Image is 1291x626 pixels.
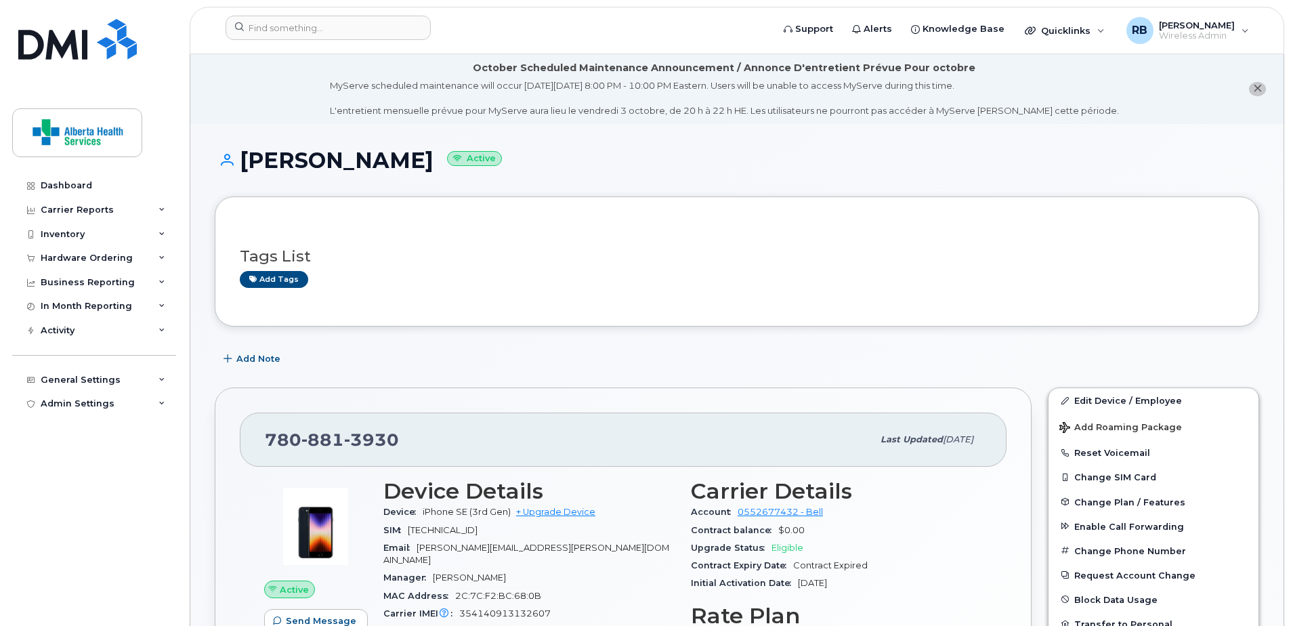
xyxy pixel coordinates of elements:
span: Carrier IMEI [383,608,459,619]
img: image20231002-3703462-1angbar.jpeg [275,486,356,567]
h1: [PERSON_NAME] [215,148,1259,172]
h3: Carrier Details [691,479,982,503]
span: [DATE] [943,434,973,444]
button: Change Phone Number [1049,539,1258,563]
button: Enable Call Forwarding [1049,514,1258,539]
a: Edit Device / Employee [1049,388,1258,413]
span: Active [280,583,309,596]
span: 780 [265,430,399,450]
span: MAC Address [383,591,455,601]
span: Add Roaming Package [1059,422,1182,435]
button: Request Account Change [1049,563,1258,587]
span: Initial Activation Date [691,578,798,588]
span: [DATE] [798,578,827,588]
a: + Upgrade Device [516,507,595,517]
span: 354140913132607 [459,608,551,619]
span: Change Plan / Features [1074,497,1185,507]
span: Contract Expiry Date [691,560,793,570]
span: Eligible [771,543,803,553]
button: Block Data Usage [1049,587,1258,612]
a: 0552677432 - Bell [738,507,823,517]
span: $0.00 [778,525,805,535]
a: Add tags [240,271,308,288]
h3: Device Details [383,479,675,503]
span: Manager [383,572,433,583]
button: close notification [1249,82,1266,96]
span: [PERSON_NAME] [433,572,506,583]
span: Enable Call Forwarding [1074,521,1184,531]
div: MyServe scheduled maintenance will occur [DATE][DATE] 8:00 PM - 10:00 PM Eastern. Users will be u... [330,79,1119,117]
span: [TECHNICAL_ID] [408,525,478,535]
span: Account [691,507,738,517]
span: Add Note [236,352,280,365]
span: SIM [383,525,408,535]
button: Add Note [215,347,292,371]
span: Contract balance [691,525,778,535]
span: iPhone SE (3rd Gen) [423,507,511,517]
button: Reset Voicemail [1049,440,1258,465]
button: Change SIM Card [1049,465,1258,489]
div: October Scheduled Maintenance Announcement / Annonce D'entretient Prévue Pour octobre [473,61,975,75]
span: Email [383,543,417,553]
span: Upgrade Status [691,543,771,553]
span: Last updated [881,434,943,444]
button: Add Roaming Package [1049,413,1258,440]
span: Device [383,507,423,517]
span: 881 [301,430,344,450]
h3: Tags List [240,248,1234,265]
small: Active [447,151,502,167]
span: 3930 [344,430,399,450]
span: 2C:7C:F2:BC:68:0B [455,591,541,601]
span: Contract Expired [793,560,868,570]
span: [PERSON_NAME][EMAIL_ADDRESS][PERSON_NAME][DOMAIN_NAME] [383,543,669,565]
button: Change Plan / Features [1049,490,1258,514]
